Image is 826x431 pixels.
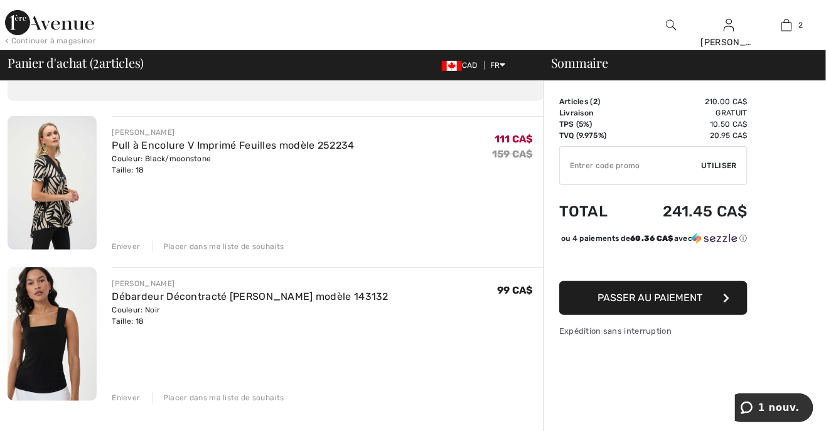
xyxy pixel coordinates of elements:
[559,233,748,248] div: ou 4 paiements de60.36 CA$avecSezzle Cliquez pour en savoir plus sur Sezzle
[559,130,628,141] td: TVQ (9.975%)
[701,36,758,49] div: [PERSON_NAME]
[112,392,140,403] div: Enlever
[759,18,815,33] a: 2
[153,392,284,403] div: Placer dans ma liste de souhaits
[153,241,284,252] div: Placer dans ma liste de souhaits
[112,304,389,327] div: Couleur: Noir Taille: 18
[112,127,354,138] div: [PERSON_NAME]
[495,133,534,145] span: 111 CA$
[561,233,748,244] div: ou 4 paiements de avec
[559,281,748,315] button: Passer au paiement
[630,234,674,243] span: 60.36 CA$
[93,53,99,70] span: 2
[628,96,748,107] td: 210.00 CA$
[628,130,748,141] td: 20.95 CA$
[798,19,803,31] span: 2
[112,139,354,151] a: Pull à Encolure V Imprimé Feuilles modèle 252234
[628,107,748,119] td: Gratuit
[560,147,702,184] input: Code promo
[735,393,813,425] iframe: Ouvre un widget dans lequel vous pouvez chatter avec l’un de nos agents
[559,248,748,277] iframe: PayPal-paypal
[702,160,737,171] span: Utiliser
[628,190,748,233] td: 241.45 CA$
[593,97,598,106] span: 2
[112,278,389,289] div: [PERSON_NAME]
[724,18,734,33] img: Mes infos
[598,292,703,304] span: Passer au paiement
[559,96,628,107] td: Articles ( )
[8,116,97,250] img: Pull à Encolure V Imprimé Feuilles modèle 252234
[442,61,483,70] span: CAD
[490,61,506,70] span: FR
[112,241,140,252] div: Enlever
[666,18,677,33] img: recherche
[628,119,748,130] td: 10.50 CA$
[8,56,144,69] span: Panier d'achat ( articles)
[559,190,628,233] td: Total
[492,148,534,160] s: 159 CA$
[442,61,462,71] img: Canadian Dollar
[497,284,534,296] span: 99 CA$
[724,19,734,31] a: Se connecter
[536,56,818,69] div: Sommaire
[5,10,94,35] img: 1ère Avenue
[8,267,97,401] img: Débardeur Décontracté Col Carré modèle 143132
[692,233,737,244] img: Sezzle
[5,35,96,46] div: < Continuer à magasiner
[112,290,389,302] a: Débardeur Décontracté [PERSON_NAME] modèle 143132
[559,107,628,119] td: Livraison
[559,119,628,130] td: TPS (5%)
[112,153,354,176] div: Couleur: Black/moonstone Taille: 18
[559,325,748,337] div: Expédition sans interruption
[781,18,792,33] img: Mon panier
